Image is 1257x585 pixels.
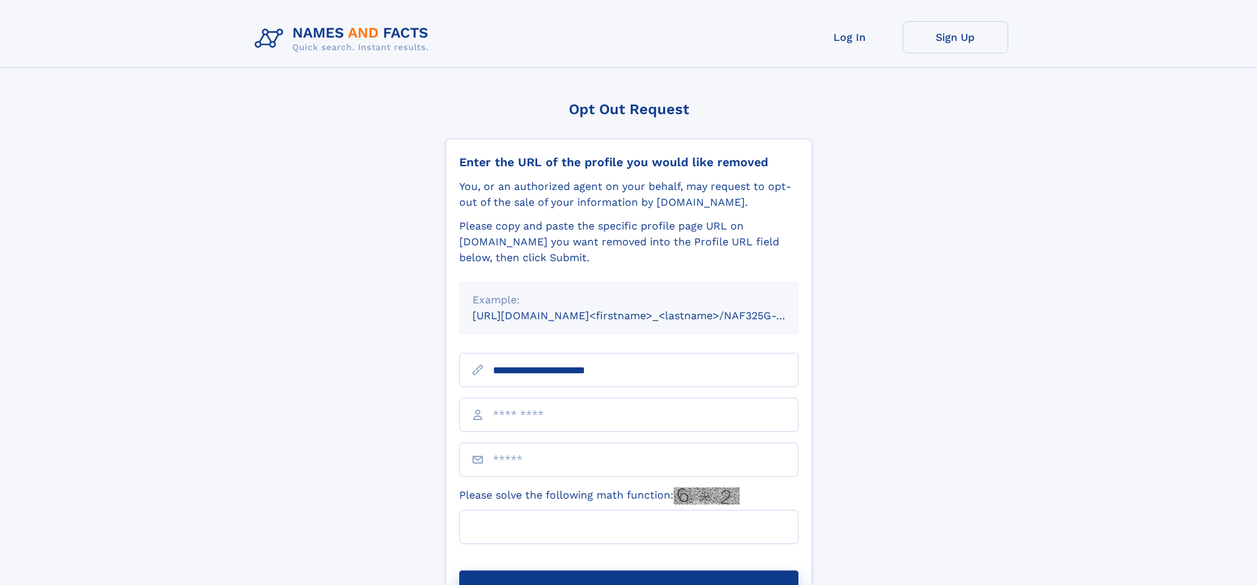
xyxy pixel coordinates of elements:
div: Example: [472,292,785,308]
a: Sign Up [903,21,1008,53]
small: [URL][DOMAIN_NAME]<firstname>_<lastname>/NAF325G-xxxxxxxx [472,309,823,322]
a: Log In [797,21,903,53]
div: Enter the URL of the profile you would like removed [459,155,798,169]
div: Opt Out Request [445,101,812,117]
img: Logo Names and Facts [249,21,439,57]
div: You, or an authorized agent on your behalf, may request to opt-out of the sale of your informatio... [459,179,798,210]
label: Please solve the following math function: [459,487,740,505]
div: Please copy and paste the specific profile page URL on [DOMAIN_NAME] you want removed into the Pr... [459,218,798,266]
